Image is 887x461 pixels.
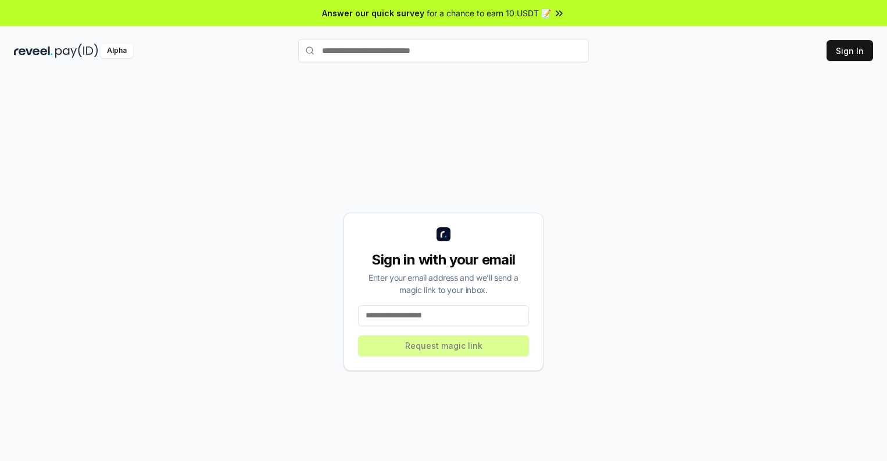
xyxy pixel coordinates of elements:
[101,44,133,58] div: Alpha
[358,251,529,269] div: Sign in with your email
[437,227,450,241] img: logo_small
[358,271,529,296] div: Enter your email address and we’ll send a magic link to your inbox.
[322,7,424,19] span: Answer our quick survey
[14,44,53,58] img: reveel_dark
[427,7,551,19] span: for a chance to earn 10 USDT 📝
[55,44,98,58] img: pay_id
[827,40,873,61] button: Sign In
